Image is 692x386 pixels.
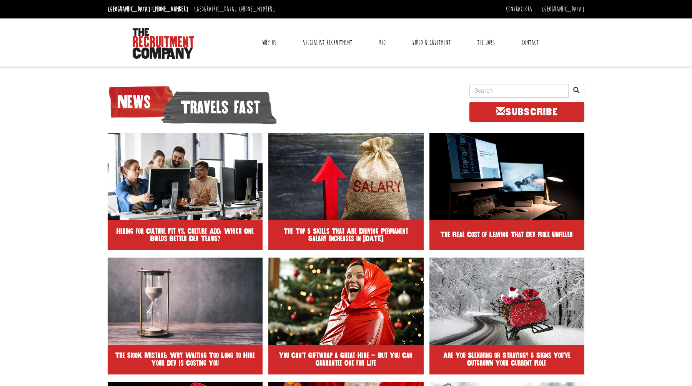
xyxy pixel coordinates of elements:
h2: The $100K Mistake: Why Waiting Too Long to Hire Your Dev Is Costing You [113,352,257,367]
li: [GEOGRAPHIC_DATA]: [192,3,277,15]
img: The Recruitment Company [133,28,194,59]
a: [PHONE_NUMBER] [152,5,188,13]
h2: The Top 5 Skills That Are Driving Permanent Salary Increases in [DATE] [274,228,418,243]
a: Why Us [256,33,282,52]
a: SUBSCRIBE [469,102,584,122]
a: RPO [373,33,391,52]
h2: Hiring for Culture Fit vs. Culture Add: Which One Builds Better Dev Teams? [113,228,257,243]
a: The Jobs [471,33,501,52]
span: News [108,83,175,121]
h2: Are You Sleighing or Straying? 5 Signs You’ve Outgrown Your Current Role [435,352,579,367]
h2: The Real Cost of Leaving That Dev Role Unfilled [441,231,573,239]
a: Contractors [506,5,532,13]
li: [GEOGRAPHIC_DATA]: [106,3,190,15]
input: Search [469,84,569,98]
a: You Can’t Giftwrap a Great Hire – But You Can Guarantee One for Life [268,258,423,374]
a: The Real Cost of Leaving That Dev Role Unfilled [429,133,584,250]
a: Hiring for Culture Fit vs. Culture Add: Which One Builds Better Dev Teams? [108,133,263,250]
h2: You Can’t Giftwrap a Great Hire – But You Can Guarantee One for Life [274,352,418,367]
a: [GEOGRAPHIC_DATA] [542,5,584,13]
span: Travels fast [161,88,277,126]
a: Specialist Recruitment [297,33,358,52]
a: Video Recruitment [406,33,456,52]
a: The $100K Mistake: Why Waiting Too Long to Hire Your Dev Is Costing You [108,258,263,374]
a: Contact [516,33,544,52]
a: [PHONE_NUMBER] [239,5,275,13]
a: Are You Sleighing or Straying? 5 Signs You’ve Outgrown Your Current Role [429,258,584,374]
a: The Top 5 Skills That Are Driving Permanent Salary Increases in [DATE] [268,133,423,250]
